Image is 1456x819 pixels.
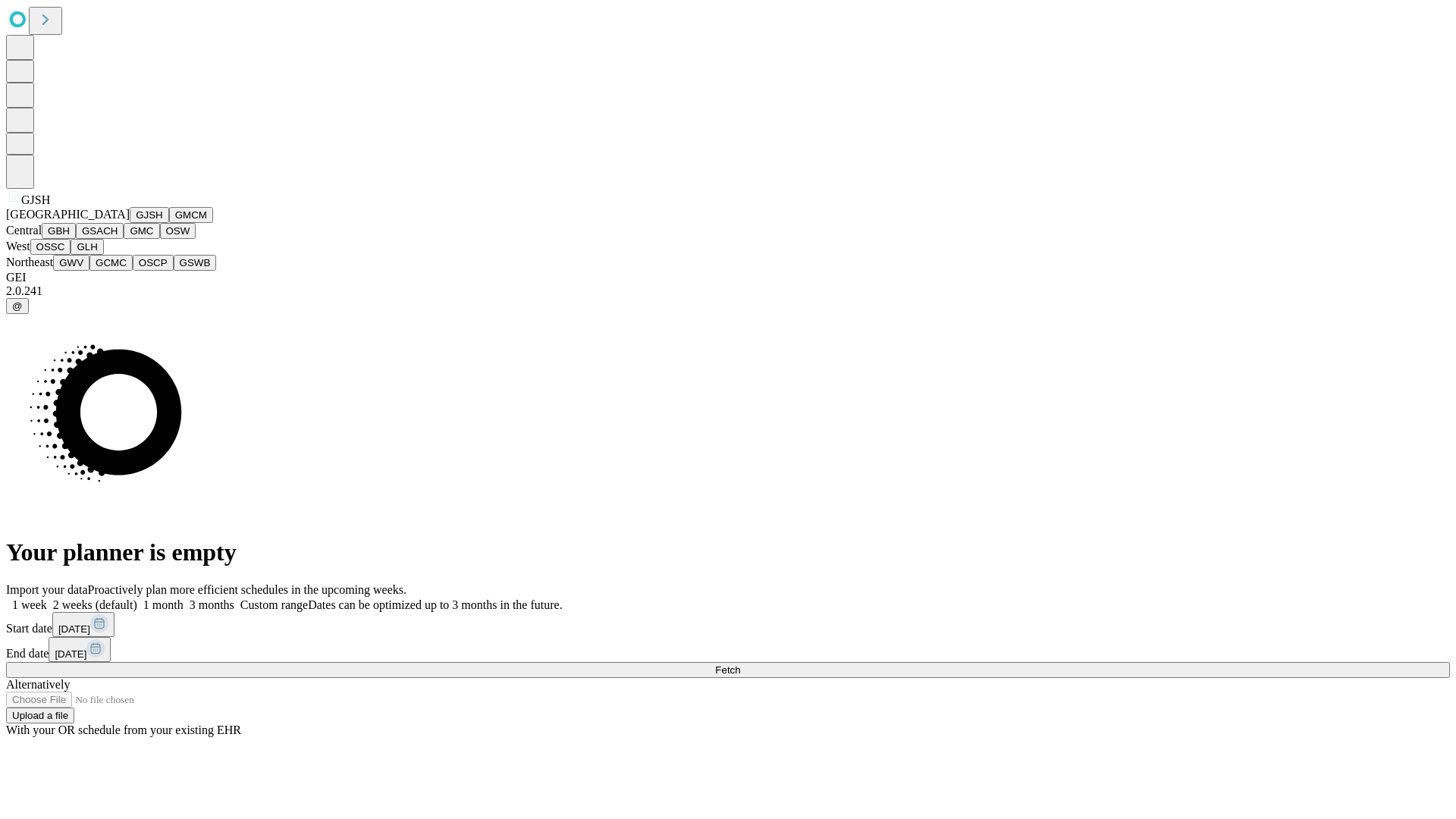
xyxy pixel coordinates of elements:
[88,583,406,596] span: Proactively plan more efficient schedules in the upcoming weeks.
[6,723,241,736] span: With your OR schedule from your existing EHR
[6,298,29,314] button: @
[6,637,1450,662] div: End date
[49,637,111,662] button: [DATE]
[55,648,86,660] span: [DATE]
[42,223,76,239] button: GBH
[715,664,740,676] span: Fetch
[6,612,1450,637] div: Start date
[308,598,562,611] span: Dates can be optimized up to 3 months in the future.
[6,224,42,237] span: Central
[21,193,50,206] span: GJSH
[169,207,213,223] button: GMCM
[124,223,159,239] button: GMC
[190,598,234,611] span: 3 months
[130,207,169,223] button: GJSH
[30,239,71,255] button: OSSC
[6,678,70,691] span: Alternatively
[52,612,115,637] button: [DATE]
[160,223,196,239] button: OSW
[6,662,1450,678] button: Fetch
[133,255,174,271] button: OSCP
[143,598,184,611] span: 1 month
[6,538,1450,566] h1: Your planner is empty
[6,271,1450,284] div: GEI
[174,255,217,271] button: GSWB
[71,239,103,255] button: GLH
[6,240,30,253] span: West
[53,598,137,611] span: 2 weeks (default)
[6,708,74,723] button: Upload a file
[53,255,89,271] button: GWV
[76,223,124,239] button: GSACH
[89,255,133,271] button: GCMC
[6,256,53,268] span: Northeast
[6,583,88,596] span: Import your data
[240,598,308,611] span: Custom range
[58,623,90,635] span: [DATE]
[12,598,47,611] span: 1 week
[6,284,1450,298] div: 2.0.241
[12,300,23,312] span: @
[6,208,130,221] span: [GEOGRAPHIC_DATA]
